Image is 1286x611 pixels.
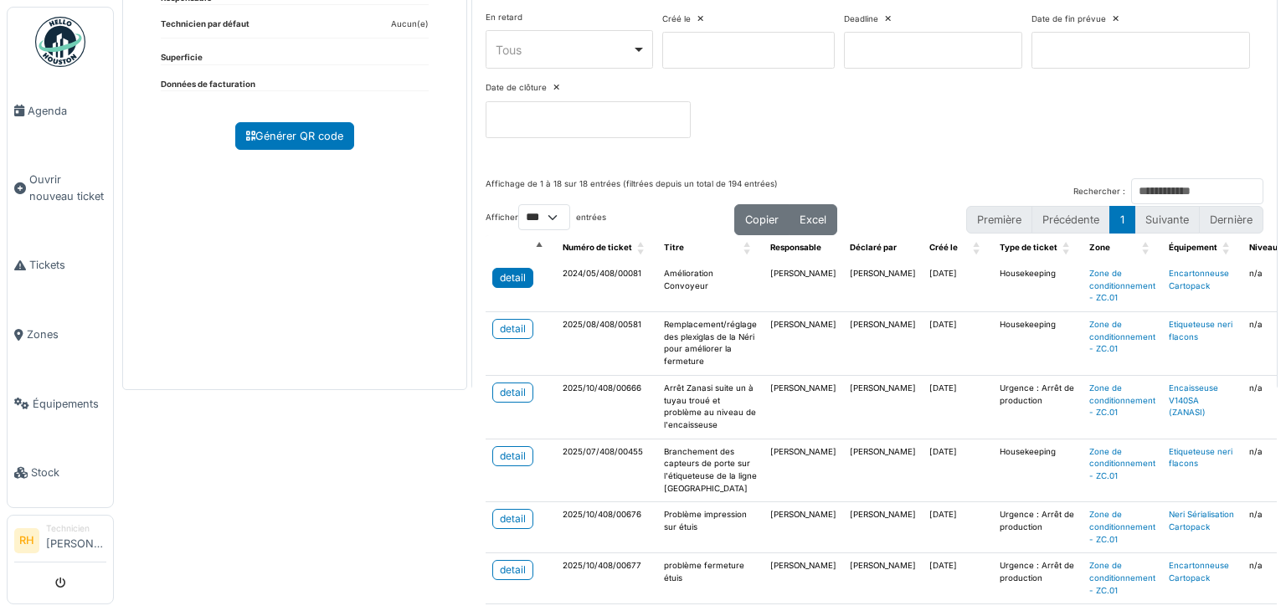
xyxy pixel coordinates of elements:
span: Créé le [929,243,958,252]
a: Stock [8,439,113,508]
a: detail [492,509,533,529]
div: detail [500,511,526,526]
a: Etiqueteuse neri flacons [1169,320,1232,341]
label: Créé le [662,13,691,26]
td: [PERSON_NAME] [764,553,843,604]
span: Équipements [33,396,106,412]
span: Ouvrir nouveau ticket [29,172,106,203]
td: 2025/10/408/00676 [556,502,657,553]
td: Housekeeping [993,261,1083,312]
button: Copier [734,204,790,235]
span: Déclaré par [850,243,897,252]
label: Date de fin prévue [1031,13,1106,26]
li: [PERSON_NAME] [46,522,106,558]
div: detail [500,385,526,400]
td: [PERSON_NAME] [843,261,923,312]
span: Type de ticket: Activate to sort [1062,235,1073,261]
nav: pagination [966,206,1263,234]
div: Technicien [46,522,106,535]
td: problème fermeture étuis [657,553,764,604]
span: Zones [27,326,106,342]
div: detail [500,321,526,336]
td: Remplacement/réglage des plexiglas de la Néri pour améliorer la fermeture [657,312,764,376]
td: Branchement des capteurs de porte sur l'étiqueteuse de la ligne [GEOGRAPHIC_DATA] [657,439,764,502]
label: En retard [486,12,522,24]
span: Copier [745,213,779,226]
td: 2025/07/408/00455 [556,439,657,502]
td: Urgence : Arrêt de production [993,553,1083,604]
span: Excel [800,213,826,226]
a: detail [492,446,533,466]
button: 1 [1109,206,1135,234]
td: [PERSON_NAME] [764,439,843,502]
td: 2024/05/408/00081 [556,261,657,312]
div: Tous [496,41,632,59]
a: Zone de conditionnement - ZC.01 [1089,320,1155,353]
button: Excel [789,204,837,235]
label: Afficher entrées [486,204,606,230]
td: [PERSON_NAME] [843,312,923,376]
div: Affichage de 1 à 18 sur 18 entrées (filtrées depuis un total de 194 entrées) [486,178,778,204]
td: 2025/10/408/00666 [556,375,657,439]
span: Titre: Activate to sort [743,235,754,261]
a: Encartonneuse Cartopack [1169,269,1229,290]
label: Rechercher : [1073,186,1125,198]
td: [PERSON_NAME] [843,439,923,502]
div: detail [500,449,526,464]
a: Équipements [8,369,113,439]
td: 2025/10/408/00677 [556,553,657,604]
a: Encartonneuse Cartopack [1169,561,1229,583]
span: Zone [1089,243,1110,252]
a: Zone de conditionnement - ZC.01 [1089,269,1155,302]
td: [PERSON_NAME] [843,375,923,439]
span: Responsable [770,243,821,252]
a: Zones [8,300,113,369]
a: detail [492,319,533,339]
div: detail [500,270,526,285]
td: [PERSON_NAME] [764,261,843,312]
td: [DATE] [923,261,993,312]
td: [DATE] [923,439,993,502]
a: Zone de conditionnement - ZC.01 [1089,447,1155,480]
td: Urgence : Arrêt de production [993,375,1083,439]
td: Housekeeping [993,439,1083,502]
td: Problème impression sur étuis [657,502,764,553]
td: [PERSON_NAME] [843,553,923,604]
a: Générer QR code [235,122,354,150]
a: Agenda [8,76,113,146]
a: Tickets [8,231,113,300]
img: Badge_color-CXgf-gQk.svg [35,17,85,67]
span: Numéro de ticket: Activate to sort [637,235,647,261]
a: detail [492,560,533,580]
a: RH Technicien[PERSON_NAME] [14,522,106,562]
td: 2025/08/408/00581 [556,312,657,376]
span: Type de ticket [1000,243,1057,252]
a: Zone de conditionnement - ZC.01 [1089,510,1155,543]
td: [DATE] [923,502,993,553]
a: Zone de conditionnement - ZC.01 [1089,383,1155,417]
a: Encaisseuse V140SA (ZANASI) [1169,383,1218,417]
label: Deadline [844,13,878,26]
td: [DATE] [923,553,993,604]
a: Etiqueteuse neri flacons [1169,447,1232,469]
dt: Superficie [161,52,203,64]
td: [PERSON_NAME] [764,375,843,439]
td: [PERSON_NAME] [764,502,843,553]
span: Zone: Activate to sort [1142,235,1152,261]
dd: Aucun(e) [391,18,429,31]
td: Amélioration Convoyeur [657,261,764,312]
a: detail [492,268,533,288]
label: Date de clôture [486,82,547,95]
td: Housekeeping [993,312,1083,376]
li: RH [14,528,39,553]
td: Urgence : Arrêt de production [993,502,1083,553]
td: Arrêt Zanasi suite un à tuyau troué et problème au niveau de l'encaisseuse [657,375,764,439]
td: [DATE] [923,312,993,376]
td: [PERSON_NAME] [764,312,843,376]
span: Numéro de ticket [563,243,632,252]
a: Zone de conditionnement - ZC.01 [1089,561,1155,594]
a: Ouvrir nouveau ticket [8,146,113,231]
a: Neri Sérialisation Cartopack [1169,510,1234,531]
span: Créé le: Activate to sort [973,235,983,261]
dt: Données de facturation [161,79,255,91]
